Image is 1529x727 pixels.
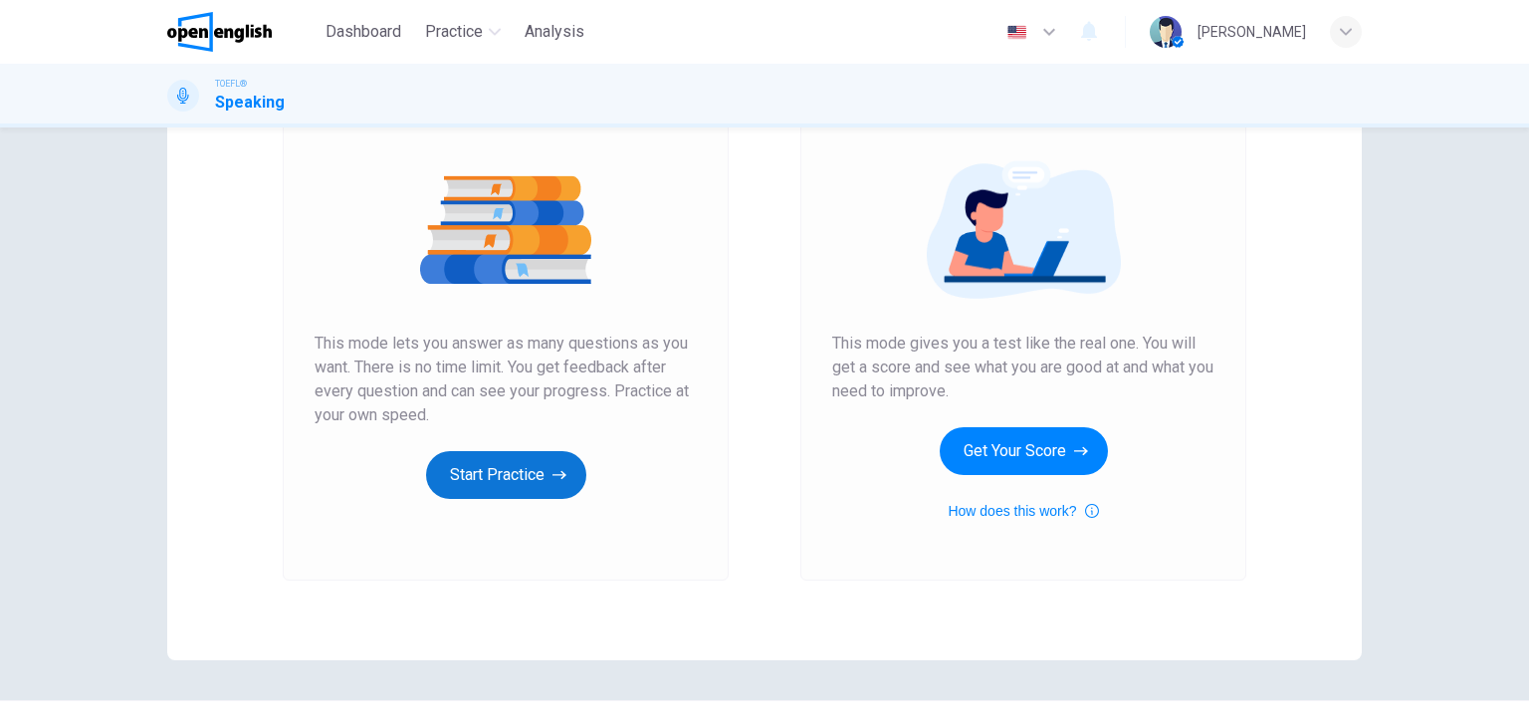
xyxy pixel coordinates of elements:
img: Profile picture [1150,16,1182,48]
span: This mode lets you answer as many questions as you want. There is no time limit. You get feedback... [315,332,697,427]
h1: Speaking [215,91,285,115]
span: Dashboard [326,20,401,44]
img: en [1004,25,1029,40]
button: Practice [417,14,509,50]
img: OpenEnglish logo [167,12,272,52]
span: This mode gives you a test like the real one. You will get a score and see what you are good at a... [832,332,1214,403]
button: Analysis [517,14,592,50]
button: Start Practice [426,451,586,499]
span: Practice [425,20,483,44]
span: TOEFL® [215,77,247,91]
div: [PERSON_NAME] [1198,20,1306,44]
button: Dashboard [318,14,409,50]
span: Analysis [525,20,584,44]
button: How does this work? [948,499,1098,523]
button: Get Your Score [940,427,1108,475]
a: OpenEnglish logo [167,12,318,52]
